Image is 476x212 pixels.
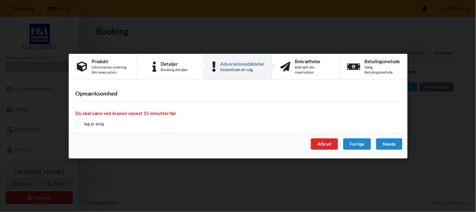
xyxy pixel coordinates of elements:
div: Vælg Betalingsmetode [365,64,400,75]
div: Booking detaljer [161,67,188,72]
h3: Opmærksomhed [75,90,401,97]
label: Jeg er enig [75,121,104,126]
div: Forrige [343,138,371,150]
div: Betalingsmetode [365,59,400,64]
div: Information omkring din reservation [92,64,128,75]
div: Afbryd [311,138,338,150]
h4: Du skal være ved kranen senest 15 minutter før [75,110,401,116]
div: Detaljer [161,61,188,66]
div: Dobbelttjek dit valg [220,67,264,72]
div: Næste [376,138,402,150]
div: Produkt [92,59,128,64]
div: Advarselsmeddelelse [220,61,264,66]
div: Bekræftelse [295,59,331,64]
div: Bekræft din reservation [295,64,331,75]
